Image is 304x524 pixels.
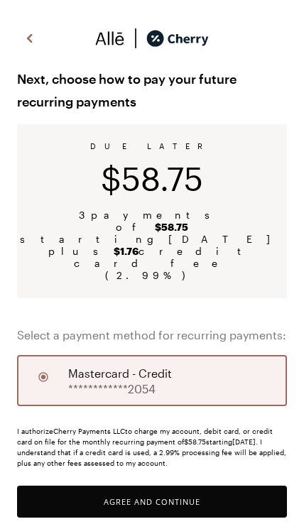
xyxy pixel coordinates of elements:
img: svg%3e [95,28,125,49]
span: Select a payment method for recurring payments: [17,327,287,344]
img: svg%3e [125,28,146,49]
div: I authorize Cherry Payments LLC to charge my account, debit card, or credit card on file for the ... [17,426,287,469]
span: Next, choose how to pay your future recurring payments [17,67,287,113]
b: $58.75 [155,221,188,233]
span: plus credit card fee ( 2.99 %) [34,245,270,281]
span: mastercard - credit [68,365,172,382]
span: DUE LATER [90,141,214,151]
img: svg%3e [21,28,38,49]
b: $1.76 [114,245,139,257]
span: starting [DATE] [20,233,284,245]
img: cherry_black_logo-DrOE_MJI.svg [146,28,209,49]
button: Agree and Continue [17,486,287,518]
span: $58.75 [101,159,203,197]
span: 3 payments of [34,209,270,233]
